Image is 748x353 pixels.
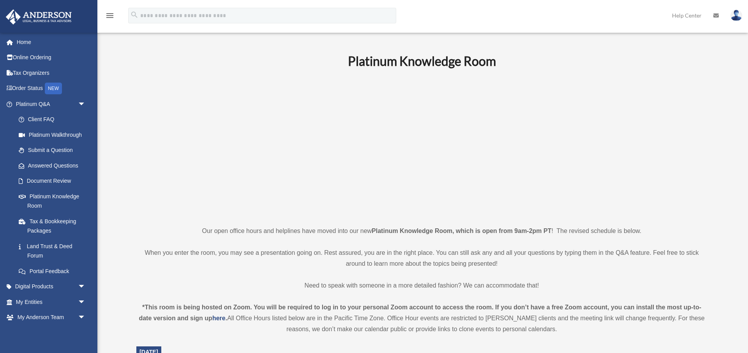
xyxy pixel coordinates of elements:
p: Our open office hours and helplines have moved into our new ! The revised schedule is below. [136,226,707,237]
div: NEW [45,83,62,94]
a: Online Ordering [5,50,97,65]
strong: . [226,315,227,321]
img: Anderson Advisors Platinum Portal [4,9,74,25]
i: search [130,11,139,19]
p: When you enter the room, you may see a presentation going on. Rest assured, you are in the right ... [136,247,707,269]
iframe: 231110_Toby_KnowledgeRoom [305,79,539,211]
a: My Documentsarrow_drop_down [5,325,97,341]
a: Answered Questions [11,158,97,173]
a: Portal Feedback [11,263,97,279]
b: Platinum Knowledge Room [348,53,496,69]
p: Need to speak with someone in a more detailed fashion? We can accommodate that! [136,280,707,291]
div: All Office Hours listed below are in the Pacific Time Zone. Office Hour events are restricted to ... [136,302,707,335]
strong: Platinum Knowledge Room, which is open from 9am-2pm PT [372,228,551,234]
a: Land Trust & Deed Forum [11,238,97,263]
span: arrow_drop_down [78,279,93,295]
a: Platinum Knowledge Room [11,189,93,214]
a: Platinum Q&Aarrow_drop_down [5,96,97,112]
a: Platinum Walkthrough [11,127,97,143]
a: Client FAQ [11,112,97,127]
a: here [212,315,226,321]
span: arrow_drop_down [78,96,93,112]
img: User Pic [730,10,742,21]
span: arrow_drop_down [78,325,93,341]
a: Submit a Question [11,143,97,158]
a: Tax & Bookkeeping Packages [11,214,97,238]
a: Tax Organizers [5,65,97,81]
a: My Anderson Teamarrow_drop_down [5,310,97,325]
i: menu [105,11,115,20]
strong: *This room is being hosted on Zoom. You will be required to log in to your personal Zoom account ... [139,304,701,321]
a: Digital Productsarrow_drop_down [5,279,97,295]
a: Order StatusNEW [5,81,97,97]
a: Document Review [11,173,97,189]
a: My Entitiesarrow_drop_down [5,294,97,310]
a: menu [105,14,115,20]
a: Home [5,34,97,50]
span: arrow_drop_down [78,294,93,310]
span: arrow_drop_down [78,310,93,326]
